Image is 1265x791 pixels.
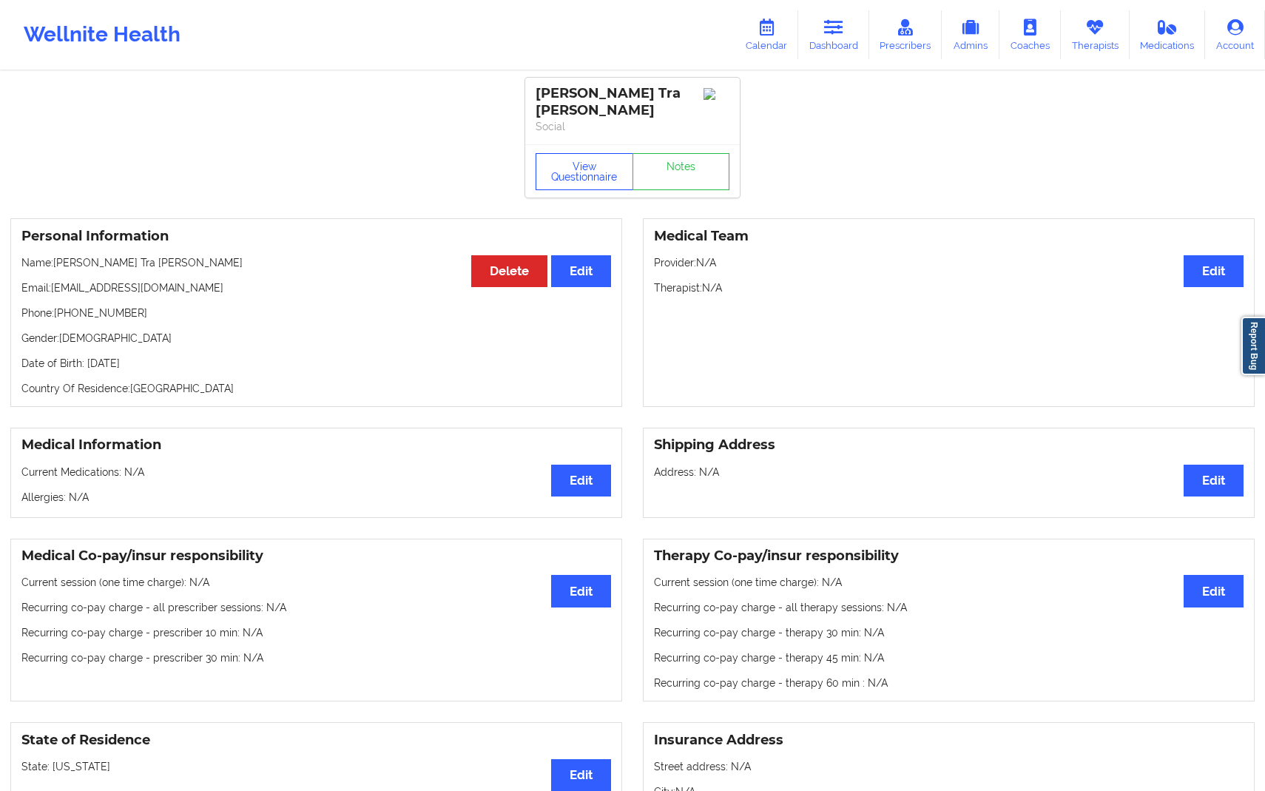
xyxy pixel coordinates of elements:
a: Calendar [735,10,798,59]
p: Date of Birth: [DATE] [21,356,611,371]
p: Current session (one time charge): N/A [21,575,611,590]
p: Address: N/A [654,465,1244,479]
h3: Shipping Address [654,437,1244,454]
p: Allergies: N/A [21,490,611,505]
h3: Insurance Address [654,732,1244,749]
button: Edit [1184,255,1244,287]
div: [PERSON_NAME] Tra [PERSON_NAME] [536,85,729,119]
h3: State of Residence [21,732,611,749]
p: State: [US_STATE] [21,759,611,774]
p: Recurring co-pay charge - prescriber 10 min : N/A [21,625,611,640]
button: Edit [1184,575,1244,607]
button: Delete [471,255,547,287]
button: View Questionnaire [536,153,633,190]
p: Social [536,119,729,134]
a: Account [1205,10,1265,59]
p: Therapist: N/A [654,280,1244,295]
p: Gender: [DEMOGRAPHIC_DATA] [21,331,611,346]
button: Edit [551,759,611,791]
a: Notes [632,153,730,190]
h3: Personal Information [21,228,611,245]
p: Email: [EMAIL_ADDRESS][DOMAIN_NAME] [21,280,611,295]
p: Phone: [PHONE_NUMBER] [21,306,611,320]
a: Therapists [1061,10,1130,59]
p: Recurring co-pay charge - therapy 45 min : N/A [654,650,1244,665]
p: Country Of Residence: [GEOGRAPHIC_DATA] [21,381,611,396]
button: Edit [551,575,611,607]
a: Admins [942,10,999,59]
a: Medications [1130,10,1206,59]
a: Report Bug [1241,317,1265,375]
p: Current Medications: N/A [21,465,611,479]
button: Edit [551,255,611,287]
p: Current session (one time charge): N/A [654,575,1244,590]
p: Name: [PERSON_NAME] Tra [PERSON_NAME] [21,255,611,270]
p: Recurring co-pay charge - therapy 60 min : N/A [654,676,1244,690]
p: Recurring co-pay charge - therapy 30 min : N/A [654,625,1244,640]
button: Edit [551,465,611,497]
button: Edit [1184,465,1244,497]
a: Prescribers [869,10,942,59]
h3: Medical Co-pay/insur responsibility [21,548,611,565]
p: Street address: N/A [654,759,1244,774]
p: Recurring co-pay charge - all prescriber sessions : N/A [21,600,611,615]
img: Image%2Fplaceholer-image.png [704,88,729,100]
h3: Medical Team [654,228,1244,245]
h3: Therapy Co-pay/insur responsibility [654,548,1244,565]
p: Provider: N/A [654,255,1244,270]
h3: Medical Information [21,437,611,454]
a: Coaches [999,10,1061,59]
p: Recurring co-pay charge - prescriber 30 min : N/A [21,650,611,665]
a: Dashboard [798,10,869,59]
p: Recurring co-pay charge - all therapy sessions : N/A [654,600,1244,615]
